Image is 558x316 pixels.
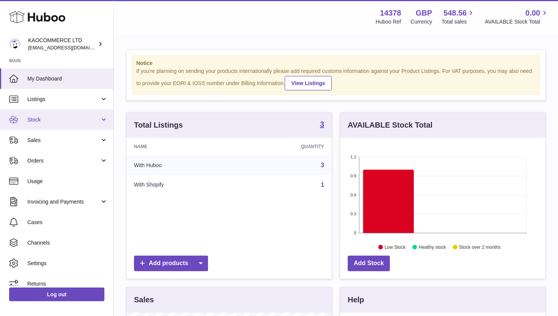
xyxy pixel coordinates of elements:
[9,38,20,50] img: hello@lunera.co.uk
[354,231,356,235] text: 0
[385,244,406,250] text: Low Stock
[27,219,108,226] span: Cases
[27,96,100,103] span: Listings
[321,162,324,168] a: 3
[525,8,540,18] span: 0.00
[126,155,237,175] td: With Huboo
[27,239,108,246] span: Channels
[27,198,100,205] span: Invoicing and Payments
[134,256,208,271] a: Add products
[411,18,432,25] div: Currency
[416,8,432,18] strong: GBP
[376,18,401,25] div: Huboo Ref
[320,120,324,130] a: 3
[380,8,401,18] strong: 14378
[285,76,331,90] a: View Listings
[134,295,154,305] h3: Sales
[27,75,108,82] span: My Dashboard
[126,175,237,195] td: With Shopify
[27,137,100,144] span: Sales
[237,138,332,155] th: Quantity
[350,193,356,197] text: 0.6
[350,212,356,216] text: 0.3
[320,120,324,128] strong: 3
[321,182,324,188] a: 1
[485,18,549,25] span: AVAILABLE Stock Total
[27,157,100,164] span: Orders
[136,68,536,90] div: If you're planning on sending your products internationally please add required customs informati...
[28,44,112,51] span: [EMAIL_ADDRESS][DOMAIN_NAME]
[350,174,356,178] text: 0.9
[126,138,237,155] th: Name
[348,295,364,305] h3: Help
[348,120,432,130] h3: AVAILABLE Stock Total
[443,8,467,18] span: 548.56
[27,280,108,288] span: Returns
[441,8,475,25] a: 548.56 Total sales
[136,60,536,67] strong: Notice
[350,155,356,159] text: 1.2
[419,244,446,250] text: Healthy stock
[27,260,108,267] span: Settings
[485,8,549,25] a: 0.00 AVAILABLE Stock Total
[28,37,96,51] div: KAOCOMMERCE LTD
[441,18,475,25] span: Total sales
[348,256,390,271] a: Add Stock
[27,178,108,185] span: Usage
[459,244,500,250] text: Stock over 2 months
[9,288,104,301] a: Log out
[134,120,183,130] h3: Total Listings
[27,116,100,123] span: Stock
